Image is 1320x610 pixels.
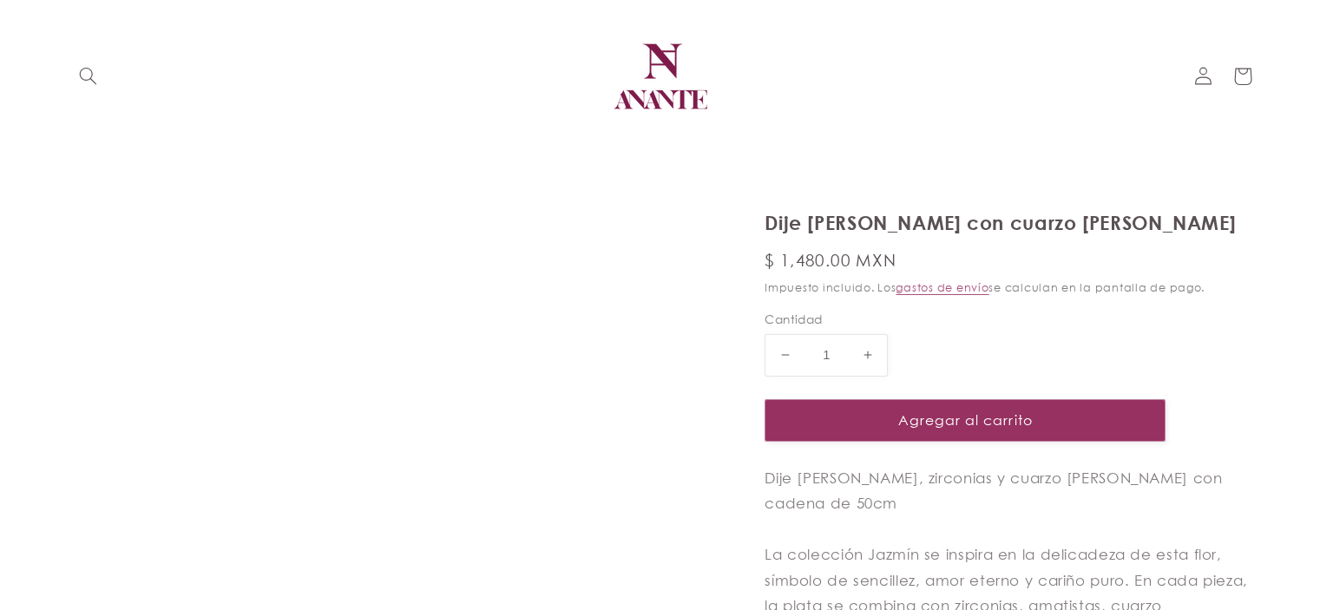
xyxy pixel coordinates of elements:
h1: Dije [PERSON_NAME] con cuarzo [PERSON_NAME] [765,211,1252,236]
button: Agregar al carrito [765,399,1166,442]
span: $ 1,480.00 MXN [765,249,896,273]
div: Impuesto incluido. Los se calculan en la pantalla de pago. [765,279,1252,297]
summary: Búsqueda [68,56,108,96]
label: Cantidad [765,311,1166,328]
a: gastos de envío [896,280,988,294]
a: Anante Joyería | Diseño mexicano [601,17,719,135]
img: Anante Joyería | Diseño mexicano [608,24,713,128]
